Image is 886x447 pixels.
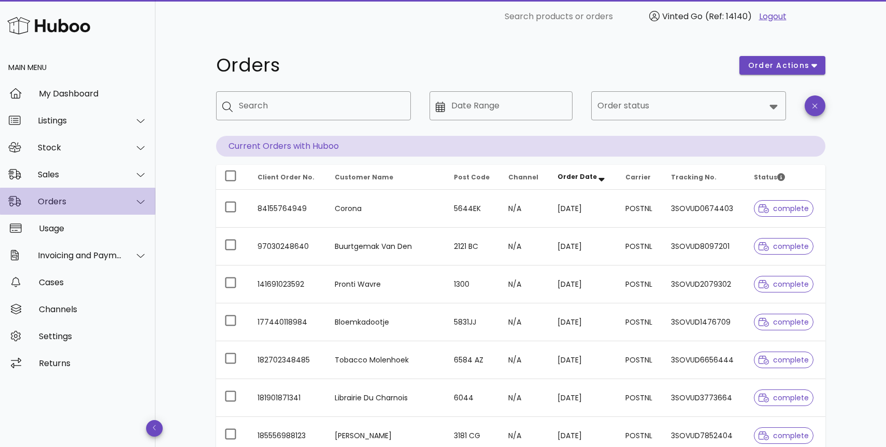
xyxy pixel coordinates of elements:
[508,173,538,181] span: Channel
[759,394,809,401] span: complete
[38,170,122,179] div: Sales
[549,266,618,303] td: [DATE]
[739,56,825,75] button: order actions
[746,165,825,190] th: Status
[663,228,746,266] td: 3SOVUD8097201
[249,303,326,341] td: 177440118984
[335,173,393,181] span: Customer Name
[326,165,446,190] th: Customer Name
[326,190,446,228] td: Corona
[663,303,746,341] td: 3SOVUD1476709
[446,303,501,341] td: 5831JJ
[671,173,717,181] span: Tracking No.
[326,303,446,341] td: Bloemkadootje
[500,266,549,303] td: N/A
[446,379,501,417] td: 6044
[705,10,752,22] span: (Ref: 14140)
[7,15,90,37] img: Huboo Logo
[549,379,618,417] td: [DATE]
[617,303,663,341] td: POSTNL
[446,341,501,379] td: 6584 AZ
[663,266,746,303] td: 3SOVUD2079302
[500,165,549,190] th: Channel
[663,379,746,417] td: 3SOVUD3773664
[759,281,809,288] span: complete
[39,358,147,368] div: Returns
[500,228,549,266] td: N/A
[549,190,618,228] td: [DATE]
[617,190,663,228] td: POSTNL
[216,56,727,75] h1: Orders
[759,432,809,439] span: complete
[759,10,787,23] a: Logout
[249,266,326,303] td: 141691023592
[663,165,746,190] th: Tracking No.
[249,228,326,266] td: 97030248640
[549,303,618,341] td: [DATE]
[38,143,122,152] div: Stock
[759,356,809,364] span: complete
[617,341,663,379] td: POSTNL
[663,341,746,379] td: 3SOVUD6656444
[759,243,809,250] span: complete
[500,341,549,379] td: N/A
[748,60,810,71] span: order actions
[663,190,746,228] td: 3SOVUD0674403
[454,173,490,181] span: Post Code
[249,190,326,228] td: 84155764949
[591,91,786,120] div: Order status
[754,173,785,181] span: Status
[39,331,147,341] div: Settings
[326,341,446,379] td: Tobacco Molenhoek
[625,173,651,181] span: Carrier
[549,228,618,266] td: [DATE]
[39,304,147,314] div: Channels
[216,136,825,157] p: Current Orders with Huboo
[759,318,809,326] span: complete
[446,190,501,228] td: 5644EK
[38,116,122,125] div: Listings
[446,228,501,266] td: 2121 BC
[662,10,703,22] span: Vinted Go
[617,165,663,190] th: Carrier
[446,165,501,190] th: Post Code
[249,341,326,379] td: 182702348485
[500,303,549,341] td: N/A
[38,197,122,206] div: Orders
[446,266,501,303] td: 1300
[617,228,663,266] td: POSTNL
[326,266,446,303] td: Pronti Wavre
[500,379,549,417] td: N/A
[38,250,122,260] div: Invoicing and Payments
[258,173,315,181] span: Client Order No.
[39,89,147,99] div: My Dashboard
[39,223,147,233] div: Usage
[759,205,809,212] span: complete
[617,266,663,303] td: POSTNL
[549,341,618,379] td: [DATE]
[558,172,597,181] span: Order Date
[617,379,663,417] td: POSTNL
[39,277,147,287] div: Cases
[549,165,618,190] th: Order Date: Sorted descending. Activate to remove sorting.
[326,379,446,417] td: Librairie Du Charnois
[500,190,549,228] td: N/A
[249,165,326,190] th: Client Order No.
[249,379,326,417] td: 181901871341
[326,228,446,266] td: Buurtgemak Van Den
